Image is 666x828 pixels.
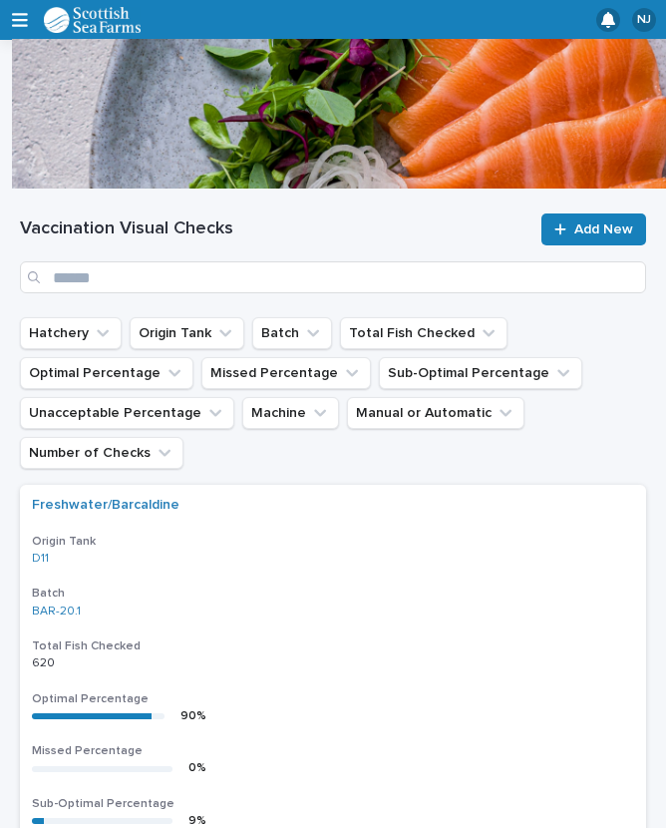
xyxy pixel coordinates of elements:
div: NJ [632,8,656,32]
a: Add New [541,213,646,245]
div: 0 % [188,761,206,775]
a: BAR-20.1 [32,605,81,619]
a: Freshwater/Barcaldine [32,497,179,514]
button: Hatchery [20,317,122,349]
button: Total Fish Checked [340,317,507,349]
button: Optimal Percentage [20,357,193,389]
button: Missed Percentage [201,357,371,389]
button: Number of Checks [20,437,183,469]
a: D11 [32,552,49,566]
img: uOABhIYSsOPhGJQdTwEw [44,7,142,33]
div: 90 % [180,709,206,723]
h3: Batch [32,586,634,602]
h3: Origin Tank [32,534,634,550]
button: Unacceptable Percentage [20,397,234,429]
h3: Missed Percentage [32,743,634,759]
button: Sub-Optimal Percentage [379,357,582,389]
h3: Total Fish Checked [32,638,634,654]
button: Batch [252,317,332,349]
h1: Vaccination Visual Checks [20,217,529,241]
button: Origin Tank [130,317,244,349]
input: Search [20,261,646,293]
span: Add New [574,222,633,236]
h3: Optimal Percentage [32,691,634,707]
p: 620 [32,652,59,670]
div: 9 % [188,814,206,828]
h3: Sub-Optimal Percentage [32,796,634,812]
button: Machine [242,397,339,429]
button: Manual or Automatic [347,397,524,429]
